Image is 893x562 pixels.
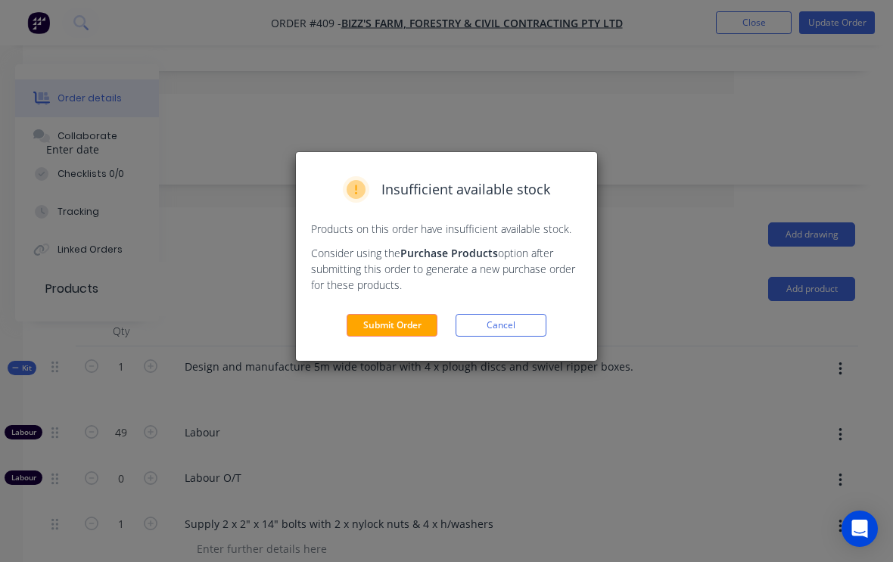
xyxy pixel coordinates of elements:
[456,314,546,337] button: Cancel
[381,179,550,200] span: Insufficient available stock
[347,314,437,337] button: Submit Order
[842,511,878,547] div: Open Intercom Messenger
[311,221,582,237] p: Products on this order have insufficient available stock.
[400,246,498,260] strong: Purchase Products
[311,245,582,293] p: Consider using the option after submitting this order to generate a new purchase order for these ...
